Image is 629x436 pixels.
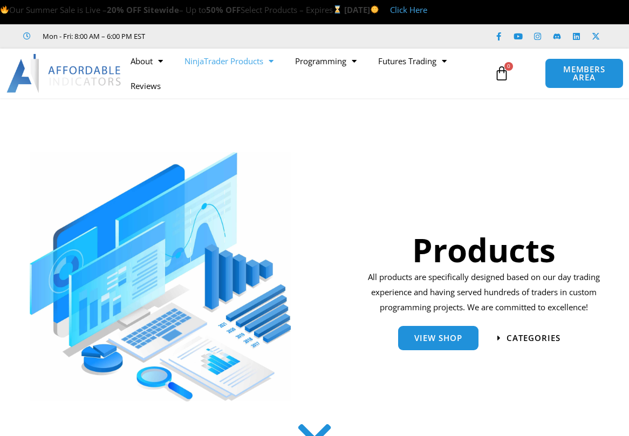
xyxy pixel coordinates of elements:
a: 0 [478,58,525,89]
a: MEMBERS AREA [545,58,623,88]
strong: 50% OFF [206,4,241,15]
a: View Shop [398,326,478,350]
span: MEMBERS AREA [556,65,612,81]
img: 🔥 [1,5,9,13]
img: ⌛ [333,5,341,13]
img: ProductsSection scaled | Affordable Indicators – NinjaTrader [30,152,291,401]
span: categories [507,334,560,342]
a: Futures Trading [367,49,457,73]
nav: Menu [120,49,491,98]
strong: [DATE] [344,4,379,15]
p: All products are specifically designed based on our day trading experience and having served hund... [347,270,621,315]
img: 🌞 [371,5,379,13]
span: Mon - Fri: 8:00 AM – 6:00 PM EST [40,30,145,43]
h1: Products [347,227,621,272]
strong: Sitewide [143,4,179,15]
iframe: Customer reviews powered by Trustpilot [160,31,322,42]
span: View Shop [414,334,462,342]
strong: 20% OFF [107,4,141,15]
a: Programming [284,49,367,73]
img: LogoAI | Affordable Indicators – NinjaTrader [6,54,122,93]
a: NinjaTrader Products [174,49,284,73]
span: 0 [504,62,513,71]
a: Click Here [390,4,427,15]
a: About [120,49,174,73]
a: Reviews [120,73,172,98]
a: categories [497,334,560,342]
